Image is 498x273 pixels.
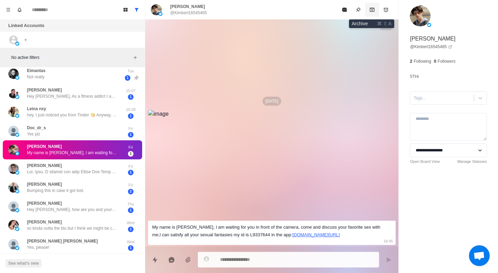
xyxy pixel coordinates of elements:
[27,125,46,131] p: Doc_dr_s
[165,253,178,267] button: Reply with AI
[8,22,44,29] p: Linked Accounts
[122,107,139,113] p: 10:28
[8,182,19,193] img: picture
[27,219,62,225] p: [PERSON_NAME]
[122,182,139,188] p: Fri
[410,73,418,80] p: 5THi
[8,144,19,155] img: picture
[15,76,19,80] img: picture
[122,164,139,169] p: Fri
[262,97,281,106] p: [DATE]
[15,133,19,137] img: picture
[410,159,440,165] a: Open Board View
[27,162,62,169] p: [PERSON_NAME]
[128,170,133,175] span: 1
[122,220,139,226] p: Wed
[27,187,84,194] p: Bumping this in case it got lost.
[365,3,379,17] button: Archive
[438,58,455,64] p: Followers
[125,75,130,81] span: 1
[27,112,117,118] p: hey, I just noticed you from Tinder 😘 Anyway, my main acc s trippin can you message me there pls ...
[27,93,117,99] p: Hey [PERSON_NAME], As a fitness addict I absolutely love what you share here. I’ll keep this quic...
[181,253,195,267] button: Add media
[15,208,19,212] img: picture
[122,88,139,94] p: 15:07
[131,53,139,62] button: Add filters
[27,169,117,175] p: Lor, Ipsu, D sitamet con adip Elitse Doe Temp (Inc 0-Utla Etd Magn Aliqu), eni adm, veni qui nost...
[8,69,19,79] img: picture
[15,95,19,99] img: picture
[434,58,436,64] p: 0
[8,201,19,212] img: picture
[338,3,351,17] button: Mark as read
[8,126,19,136] img: picture
[8,164,19,174] img: picture
[152,223,380,239] div: My name is [PERSON_NAME], l am waiting for you in front of the camera, come and discuss your favo...
[410,35,455,43] p: [PERSON_NAME]
[128,132,133,138] span: 1
[158,12,163,16] img: picture
[128,151,133,157] span: 1
[457,159,487,165] a: Manage Statuses
[27,181,62,187] p: [PERSON_NAME]
[379,3,393,17] button: Add reminder
[27,131,40,137] p: Yes plz
[122,68,139,74] p: Tue
[120,4,131,15] button: Board View
[122,126,139,132] p: Fri
[122,201,139,207] p: Thu
[27,143,62,150] p: [PERSON_NAME]
[27,238,98,244] p: [PERSON_NAME] [PERSON_NAME]
[15,170,19,175] img: picture
[27,225,117,231] p: so kinda outta the blu but I think we might be close &amp; i recently dumped my ex...not gonna li...
[14,4,25,15] button: Notifications
[122,239,139,245] p: Wed
[27,87,62,93] p: [PERSON_NAME]
[27,244,49,250] p: Yes, please!
[382,253,396,267] button: Send message
[128,113,133,119] span: 1
[128,94,133,100] span: 1
[27,206,117,213] p: Hey [PERSON_NAME], how are you and your family? I hope all well. I haven't made any progress sinc...
[292,232,340,237] a: [DOMAIN_NAME][URL]
[27,150,117,156] p: My name is [PERSON_NAME], l am waiting for you in front of the camera, come and discuss your favo...
[148,110,169,118] img: image
[131,4,142,15] button: Show all conversations
[410,44,452,50] a: @Kimberl16545465
[11,54,131,61] p: No active filters
[15,114,19,118] img: picture
[27,74,45,80] p: Not really
[8,220,19,230] img: picture
[8,107,19,117] img: picture
[122,144,139,150] p: Fri
[128,189,133,194] span: 2
[15,189,19,193] img: picture
[15,151,19,156] img: picture
[469,245,490,266] a: Open chat
[15,227,19,231] img: picture
[410,58,412,64] p: 2
[351,3,365,17] button: Pin
[427,23,431,27] img: picture
[170,10,207,16] p: @Kimberl16545465
[27,106,46,112] p: Leina nxy
[384,237,393,245] p: 18:45
[27,68,45,74] p: Eimantas
[8,239,19,249] img: picture
[27,200,62,206] p: [PERSON_NAME]
[170,3,205,10] p: [PERSON_NAME]
[148,253,162,267] button: Quick replies
[410,6,431,26] img: picture
[21,36,30,44] button: Add account
[151,4,162,15] img: picture
[15,246,19,250] img: picture
[414,58,431,64] p: Following
[15,42,19,46] img: picture
[3,4,14,15] button: Menu
[128,208,133,213] span: 1
[8,88,19,98] img: picture
[128,227,133,232] span: 1
[6,259,41,267] button: See what's new
[128,245,133,251] span: 1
